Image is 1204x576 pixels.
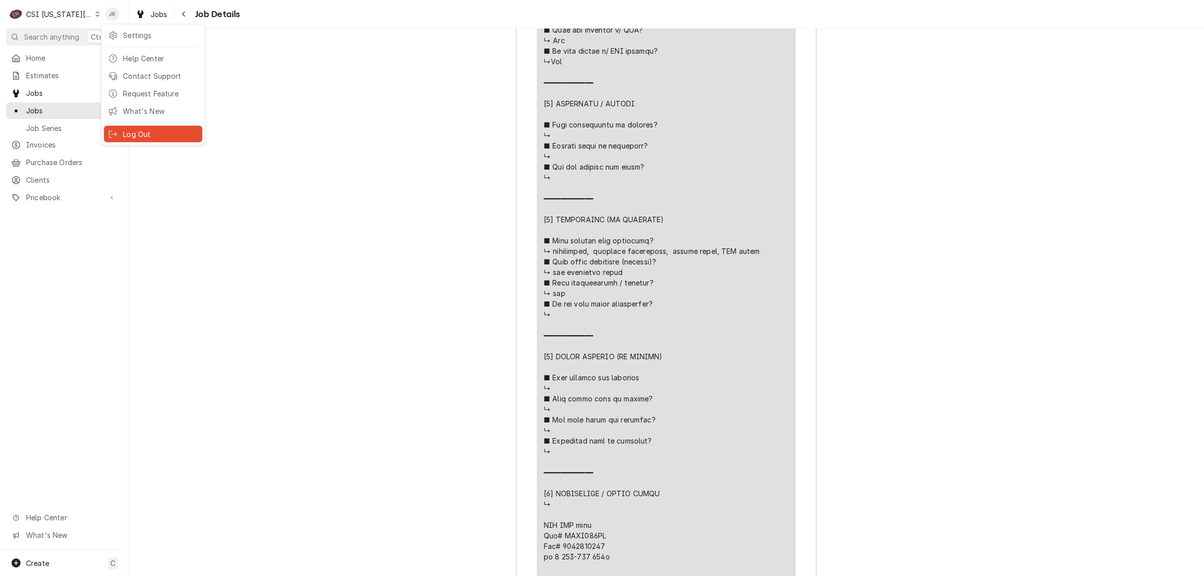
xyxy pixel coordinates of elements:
a: Go to Job Series [6,120,122,136]
span: Jobs [26,105,117,116]
div: Settings [123,30,198,41]
div: Contact Support [123,71,198,81]
div: Log Out [123,129,198,139]
div: Request Feature [123,88,198,99]
div: What's New [123,106,198,116]
a: Go to Jobs [6,102,122,119]
div: Help Center [123,53,198,64]
span: Job Series [26,123,117,133]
